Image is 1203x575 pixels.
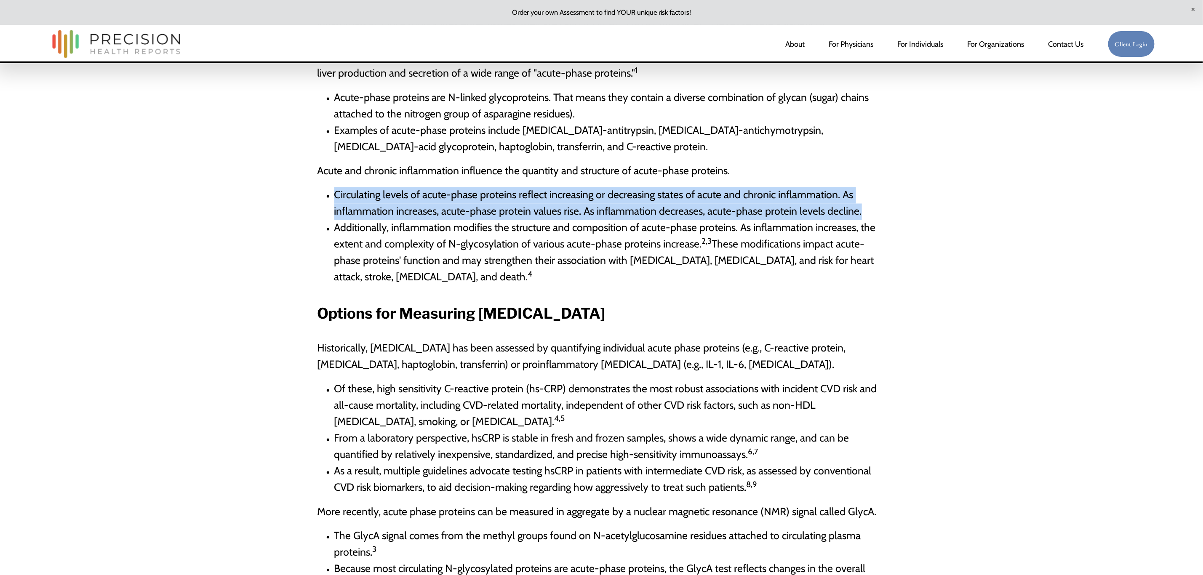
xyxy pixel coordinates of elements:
a: Contact Us [1048,36,1084,53]
a: About [785,36,805,53]
iframe: Chat Widget [1052,468,1203,575]
span: Options for Measuring [MEDICAL_DATA] [317,305,606,323]
sup: 1 [635,65,638,75]
img: Precision Health Reports [48,26,184,62]
span: From a laboratory perspective, hsCRP is stable in fresh and frozen samples, shows a wide dynamic ... [334,432,849,461]
span: Acute and chronic inflammation influence the quantity and structure of acute-phase proteins. [317,164,730,177]
sup: 4 [528,269,533,279]
sup: 8,9 [747,480,758,490]
sup: 2,3 [702,237,712,246]
sup: 4,5 [555,414,565,423]
span: More recently, acute phase proteins can be measured in aggregate by a nuclear magnetic resonance ... [317,506,877,518]
sup: 3 [373,545,377,554]
a: For Physicians [829,36,873,53]
span: Circulating levels of acute-phase proteins reflect increasing or decreasing states of acute and c... [334,189,862,218]
sup: 6,7 [748,447,758,457]
span: For Organizations [968,37,1024,52]
span: Additionally, inflammation modifies the structure and composition of acute-phase proteins. As inf... [334,221,876,283]
span: Acute-phase proteins are N-linked glycoproteins. That means they contain a diverse combination of... [334,91,869,120]
span: Examples of acute-phase proteins include [MEDICAL_DATA]-antitrypsin, [MEDICAL_DATA]-antichymotryp... [334,124,824,153]
a: For Individuals [898,36,944,53]
a: Client Login [1108,31,1155,57]
span: Historically, [MEDICAL_DATA] has been assessed by quantifying individual acute phase proteins (e.... [317,342,846,371]
span: As a result, multiple guidelines advocate testing hsCRP in patients with intermediate CVD risk, a... [334,465,872,494]
span: The GlycA signal comes from the methyl groups found on N-acetylglucosamine residues attached to c... [334,530,861,559]
a: folder dropdown [968,36,1024,53]
span: Of these, high sensitivity C-reactive protein (hs-CRP) demonstrates the most robust associations ... [334,383,877,428]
